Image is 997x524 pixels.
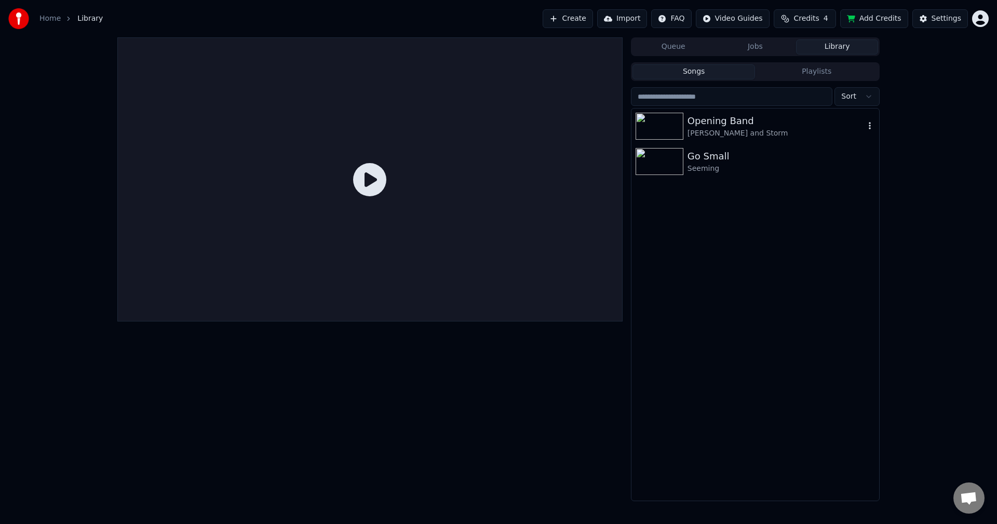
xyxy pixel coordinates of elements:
button: Create [543,9,593,28]
button: Playlists [755,64,878,79]
nav: breadcrumb [39,14,103,24]
span: Sort [841,91,856,102]
button: Library [796,39,878,55]
div: Opening Band [688,114,865,128]
button: FAQ [651,9,691,28]
div: Seeming [688,164,875,174]
a: Home [39,14,61,24]
span: Credits [793,14,819,24]
span: Library [77,14,103,24]
button: Jobs [715,39,797,55]
div: Go Small [688,149,875,164]
button: Songs [632,64,756,79]
button: Credits4 [774,9,836,28]
img: youka [8,8,29,29]
div: [PERSON_NAME] and Storm [688,128,865,139]
button: Video Guides [696,9,770,28]
a: Open chat [953,482,985,514]
button: Import [597,9,647,28]
button: Add Credits [840,9,908,28]
button: Settings [912,9,968,28]
span: 4 [824,14,828,24]
button: Queue [632,39,715,55]
div: Settings [932,14,961,24]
